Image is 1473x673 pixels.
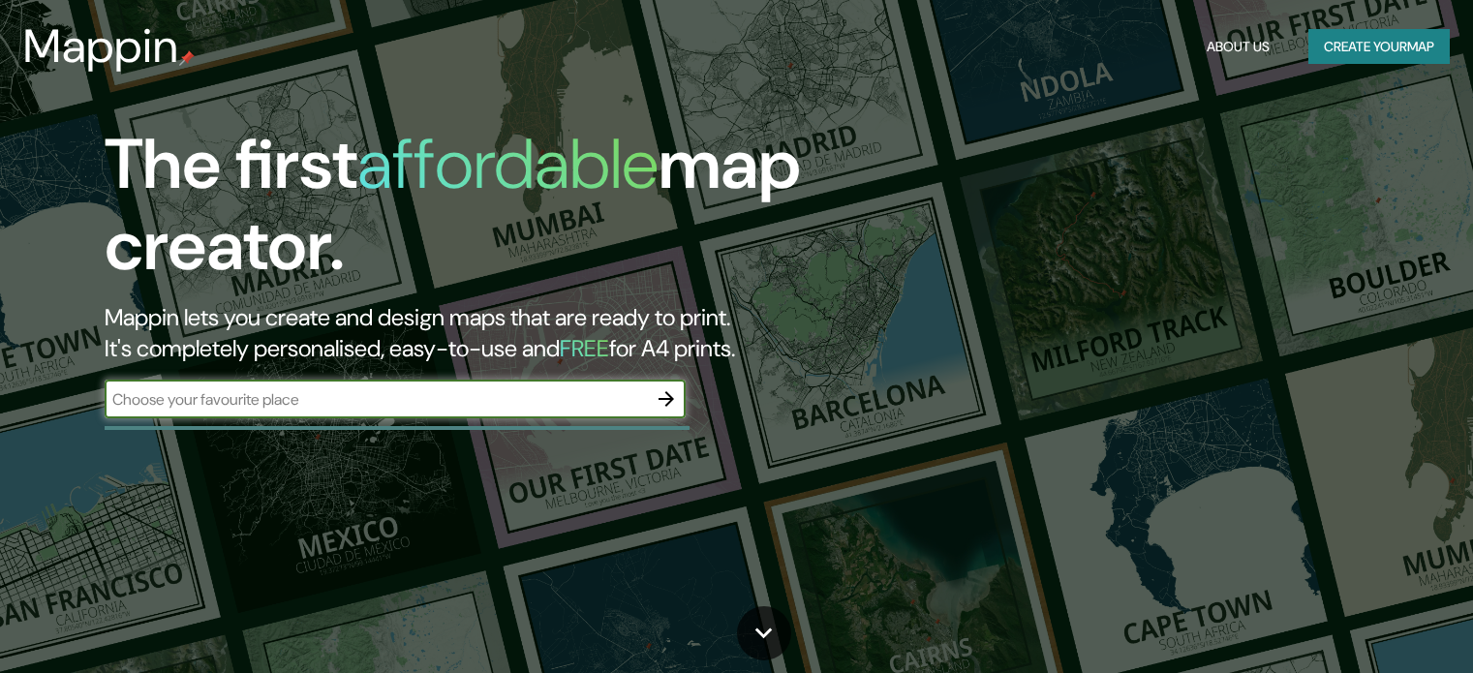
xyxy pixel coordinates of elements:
h1: affordable [357,119,659,209]
input: Choose your favourite place [105,388,647,411]
h3: Mappin [23,19,179,74]
h5: FREE [560,333,609,363]
button: Create yourmap [1308,29,1450,65]
h2: Mappin lets you create and design maps that are ready to print. It's completely personalised, eas... [105,302,842,364]
h1: The first map creator. [105,124,842,302]
button: About Us [1199,29,1277,65]
img: mappin-pin [179,50,195,66]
